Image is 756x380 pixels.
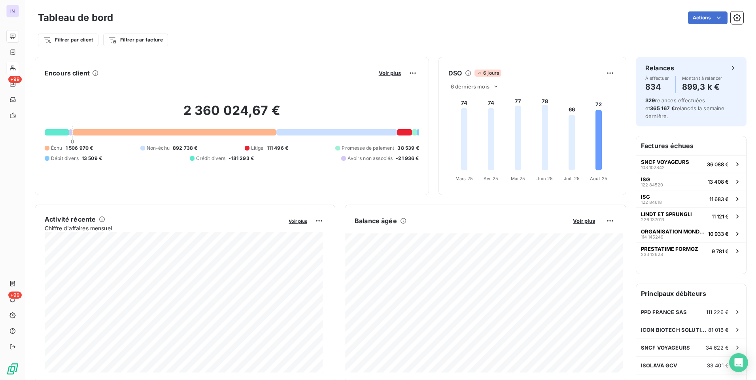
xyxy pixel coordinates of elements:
h2: 2 360 024,67 € [45,103,419,126]
button: Actions [688,11,728,24]
h6: Relances [645,63,674,73]
button: Voir plus [376,70,403,77]
span: 365 167 € [650,105,675,111]
span: 122 84618 [641,200,662,205]
button: ISG122 8461811 683 € [636,190,746,207]
span: 38 539 € [397,145,419,152]
span: 122 84520 [641,182,663,187]
button: Voir plus [286,217,310,224]
span: 13 509 € [82,155,102,162]
h6: Balance âgée [355,216,397,226]
button: PRESTATIME FORMOZ233 126289 781 € [636,242,746,260]
span: LINDT ET SPRUNGLI [641,211,692,217]
img: Logo LeanPay [6,363,19,375]
a: +99 [6,77,19,90]
span: ISG [641,176,650,182]
button: ORGANISATION MONDIALE DE LA [DEMOGRAPHIC_DATA]114 14524910 933 € [636,225,746,242]
span: 6 jours [474,70,501,77]
span: 114 145249 [641,235,663,239]
h6: Principaux débiteurs [636,284,746,303]
span: 9 781 € [712,248,729,254]
button: Filtrer par client [38,34,98,46]
button: Filtrer par facture [103,34,168,46]
span: 329 [645,97,655,103]
span: +99 [8,292,22,299]
span: SNCF VOYAGEURS [641,344,690,351]
span: ISOLAVA GCV [641,362,678,369]
span: relances effectuées et relancés la semaine dernière. [645,97,725,119]
span: Voir plus [573,218,595,224]
span: 6 derniers mois [451,83,490,90]
span: 111 496 € [267,145,288,152]
span: 233 12628 [641,252,663,257]
span: 10 933 € [708,231,729,237]
span: Avoirs non associés [348,155,393,162]
span: ORGANISATION MONDIALE DE LA [DEMOGRAPHIC_DATA] [641,228,705,235]
button: LINDT ET SPRUNGLI226 13701311 121 € [636,207,746,225]
span: ISG [641,194,650,200]
span: Voir plus [289,218,307,224]
h6: Activité récente [45,214,96,224]
span: Voir plus [379,70,401,76]
span: 0 [71,138,74,145]
tspan: Mars 25 [455,176,473,181]
span: 13 408 € [708,179,729,185]
span: -21 936 € [396,155,419,162]
span: ICON BIOTECH SOLUTION [641,327,708,333]
span: 11 683 € [709,196,729,202]
span: SNCF VOYAGEURS [641,159,689,165]
span: Non-échu [147,145,170,152]
div: Open Intercom Messenger [729,353,748,372]
span: 34 622 € [706,344,729,351]
span: Chiffre d'affaires mensuel [45,224,283,232]
span: Débit divers [51,155,79,162]
span: 11 121 € [712,213,729,220]
h6: DSO [448,68,462,78]
button: ISG122 8452013 408 € [636,173,746,190]
h3: Tableau de bord [38,11,113,25]
span: Promesse de paiement [342,145,394,152]
h6: Factures échues [636,136,746,155]
span: Montant à relancer [682,76,722,81]
h4: 834 [645,81,669,93]
span: 36 088 € [707,161,729,167]
tspan: Avr. 25 [484,176,498,181]
span: 81 016 € [708,327,729,333]
h4: 899,3 k € [682,81,722,93]
h6: Encours client [45,68,90,78]
span: 892 738 € [173,145,197,152]
span: 108 102842 [641,165,665,170]
span: Échu [51,145,62,152]
span: +99 [8,76,22,83]
button: Voir plus [571,217,597,224]
span: -181 293 € [229,155,254,162]
div: IN [6,5,19,17]
span: PRESTATIME FORMOZ [641,246,698,252]
tspan: Juil. 25 [564,176,580,181]
span: 226 137013 [641,217,664,222]
span: 1 506 970 € [66,145,93,152]
span: 111 226 € [706,309,729,315]
button: SNCF VOYAGEURS108 10284236 088 € [636,155,746,173]
span: 33 401 € [707,362,729,369]
tspan: Août 25 [590,176,607,181]
tspan: Juin 25 [537,176,553,181]
span: À effectuer [645,76,669,81]
span: PPD FRANCE SAS [641,309,687,315]
tspan: Mai 25 [510,176,525,181]
span: Litige [251,145,264,152]
span: Crédit divers [196,155,226,162]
